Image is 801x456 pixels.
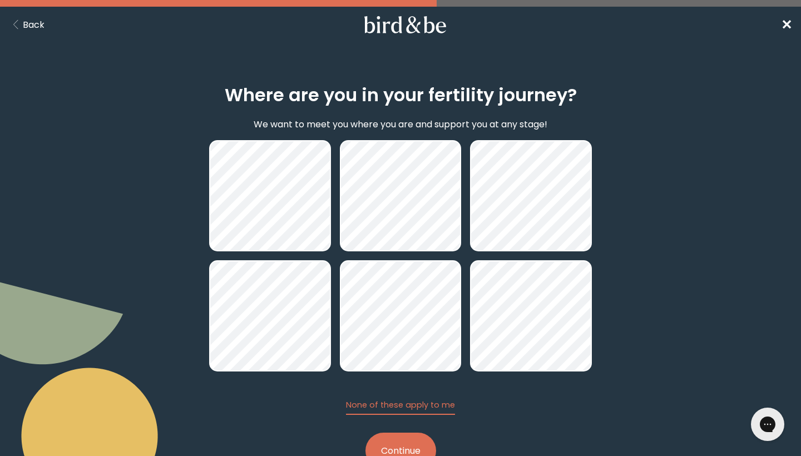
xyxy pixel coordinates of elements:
span: ✕ [781,16,792,34]
iframe: Gorgias live chat messenger [745,404,790,445]
a: ✕ [781,15,792,34]
p: We want to meet you where you are and support you at any stage! [254,117,547,131]
button: Back Button [9,18,44,32]
h2: Where are you in your fertility journey? [225,82,577,108]
button: None of these apply to me [346,399,455,415]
